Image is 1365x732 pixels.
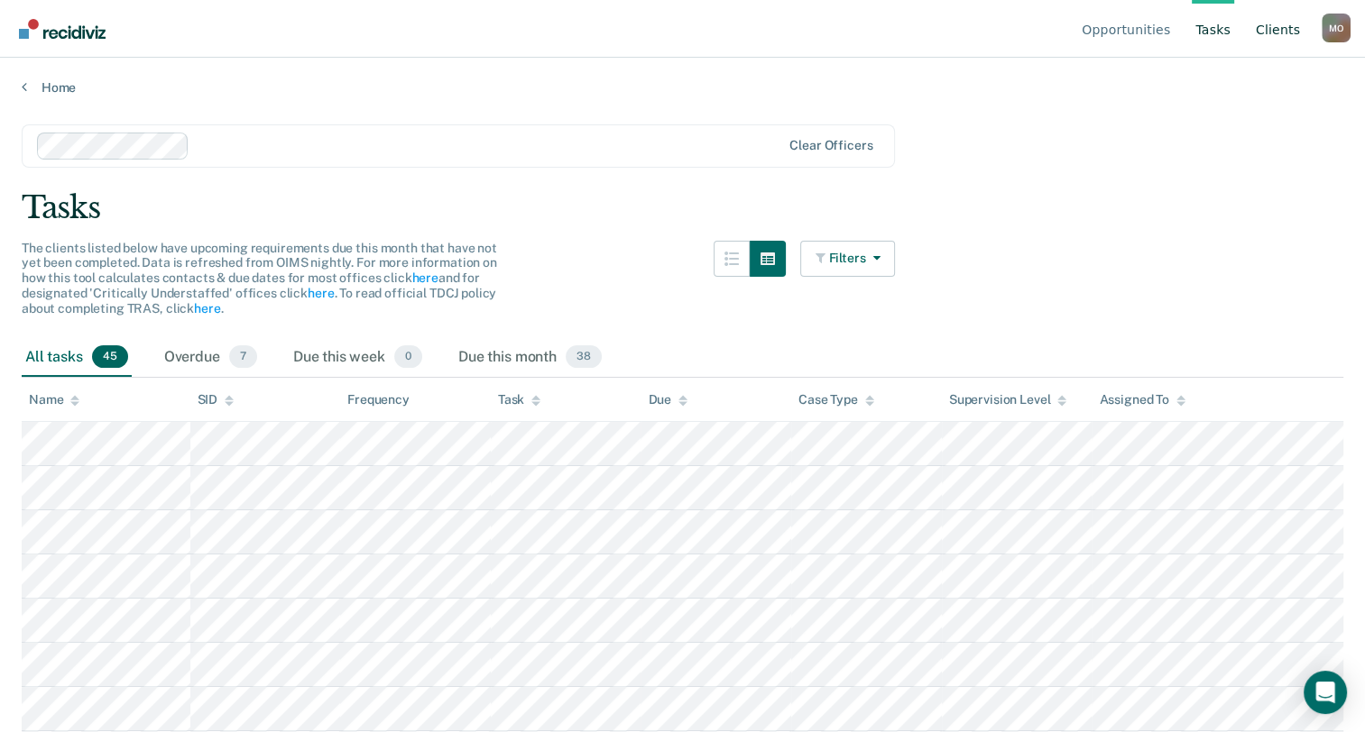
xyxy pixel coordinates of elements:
[161,338,261,378] div: Overdue7
[347,392,410,407] div: Frequency
[29,392,79,407] div: Name
[194,301,220,316] a: here
[1304,671,1347,714] div: Open Intercom Messenger
[229,345,257,369] span: 7
[789,138,872,153] div: Clear officers
[798,392,874,407] div: Case Type
[22,79,1343,96] a: Home
[566,345,602,369] span: 38
[1099,392,1185,407] div: Assigned To
[648,392,687,407] div: Due
[22,338,132,378] div: All tasks45
[1322,14,1351,42] div: M O
[394,345,422,369] span: 0
[949,392,1067,407] div: Supervision Level
[308,286,334,300] a: here
[1322,14,1351,42] button: Profile dropdown button
[498,392,540,407] div: Task
[92,345,128,369] span: 45
[198,392,235,407] div: SID
[411,270,438,285] a: here
[455,338,605,378] div: Due this month38
[19,19,106,39] img: Recidiviz
[22,189,1343,226] div: Tasks
[800,241,896,277] button: Filters
[290,338,426,378] div: Due this week0
[22,241,497,316] span: The clients listed below have upcoming requirements due this month that have not yet been complet...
